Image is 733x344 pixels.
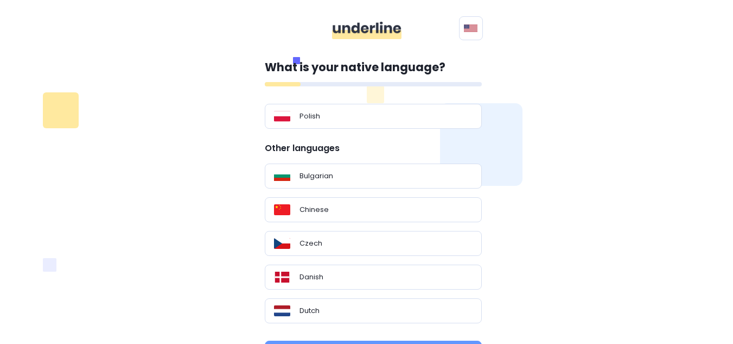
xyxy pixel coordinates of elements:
img: Flag_of_the_Czech_Republic.svg [274,238,290,249]
p: Chinese [299,204,329,215]
img: ddgMu+Zv+CXDCfumCWfsmuPlDdRfDDxAd9LAAAAAAElFTkSuQmCC [332,22,401,39]
img: Flag_of_Denmark.svg [274,272,290,283]
img: svg+xml;base64,PHN2ZyB4bWxucz0iaHR0cDovL3d3dy53My5vcmcvMjAwMC9zdmciIHhtbG5zOnhsaW5rPSJodHRwOi8vd3... [464,24,477,33]
p: Czech [299,238,322,249]
p: Dutch [299,305,320,316]
p: Bulgarian [299,171,333,182]
p: Other languages [265,142,482,155]
p: Polish [299,111,320,122]
img: Flag_of_Poland.svg [274,111,290,122]
p: Danish [299,272,323,283]
img: Flag_of_the_People%27s_Republic_of_China.svg [274,204,290,215]
p: What is your native language? [265,59,482,76]
img: Flag_of_the_Netherlands.svg [274,305,290,316]
img: Flag_of_Bulgaria.svg [274,171,290,182]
